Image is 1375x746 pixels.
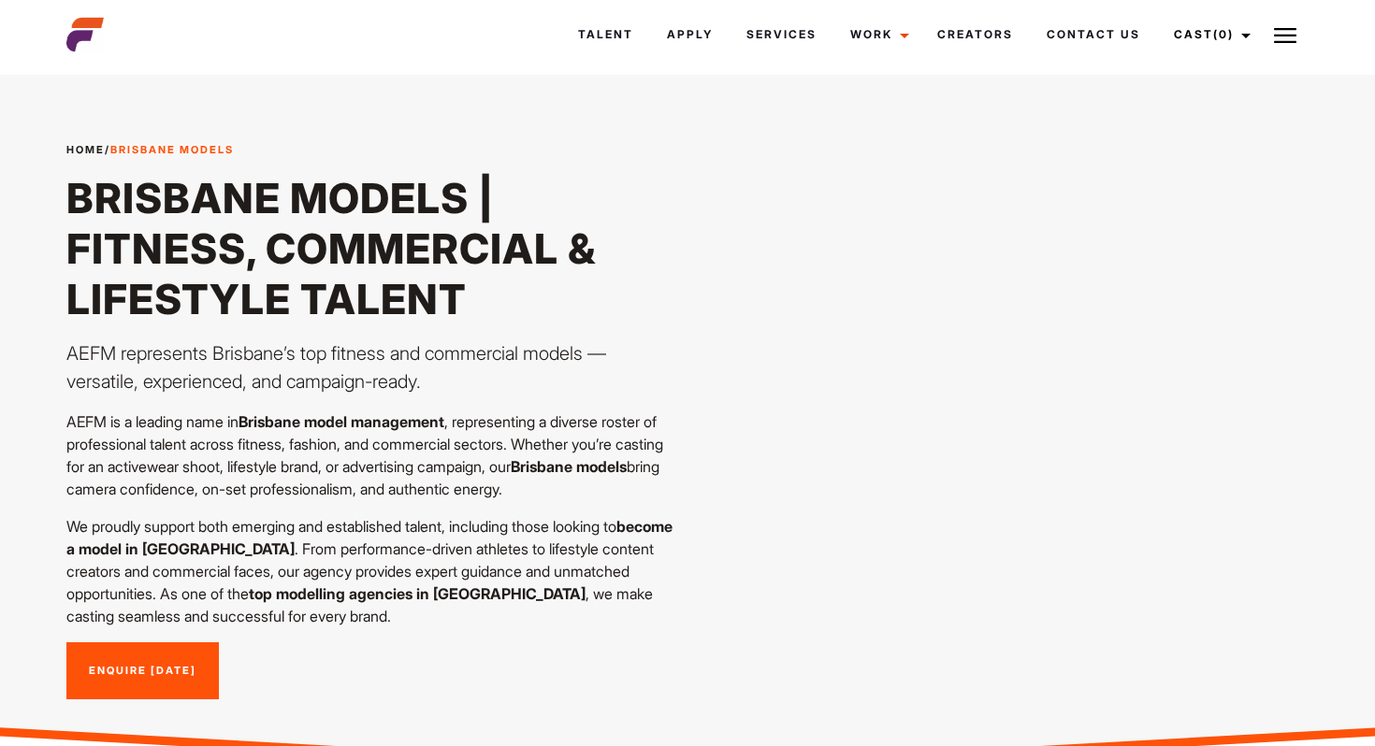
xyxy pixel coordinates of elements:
[66,642,219,700] a: Enquire [DATE]
[66,142,234,158] span: /
[920,9,1030,60] a: Creators
[66,517,673,558] strong: become a model in [GEOGRAPHIC_DATA]
[66,143,105,156] a: Home
[1030,9,1157,60] a: Contact Us
[1274,24,1296,47] img: Burger icon
[66,339,676,395] p: AEFM represents Brisbane’s top fitness and commercial models — versatile, experienced, and campai...
[66,16,104,53] img: cropped-aefm-brand-fav-22-square.png
[511,457,627,476] strong: Brisbane models
[730,9,833,60] a: Services
[66,515,676,627] p: We proudly support both emerging and established talent, including those looking to . From perfor...
[66,173,676,324] h1: Brisbane Models | Fitness, Commercial & Lifestyle Talent
[650,9,730,60] a: Apply
[1213,27,1234,41] span: (0)
[833,9,920,60] a: Work
[110,143,234,156] strong: Brisbane Models
[239,412,444,431] strong: Brisbane model management
[561,9,650,60] a: Talent
[249,584,586,603] strong: top modelling agencies in [GEOGRAPHIC_DATA]
[66,410,676,500] p: AEFM is a leading name in , representing a diverse roster of professional talent across fitness, ...
[1157,9,1262,60] a: Cast(0)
